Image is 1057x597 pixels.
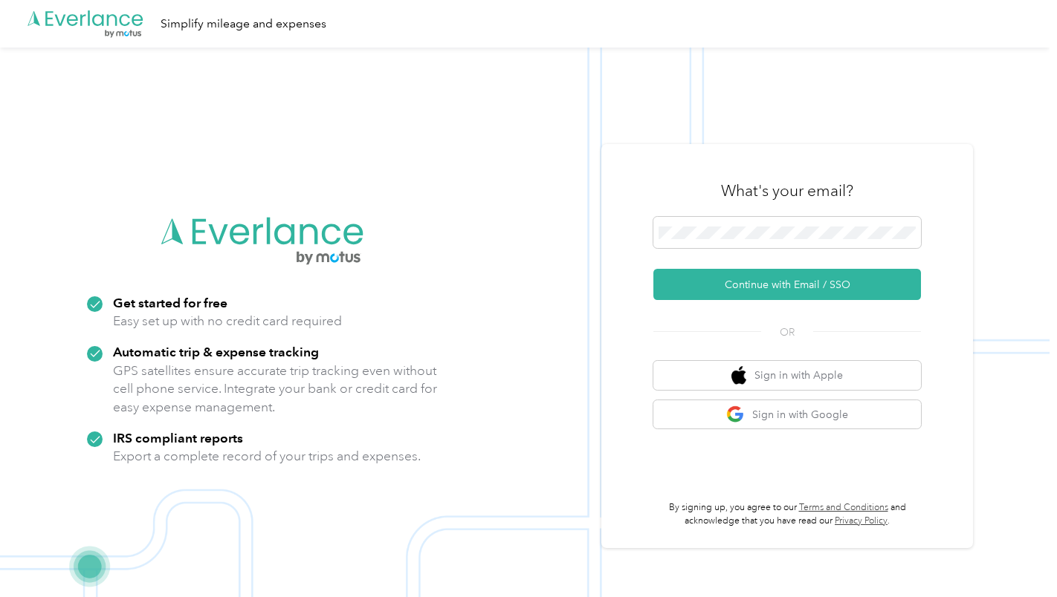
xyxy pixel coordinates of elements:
button: apple logoSign in with Apple [653,361,921,390]
strong: IRS compliant reports [113,430,243,446]
img: google logo [726,405,745,424]
p: GPS satellites ensure accurate trip tracking even without cell phone service. Integrate your bank... [113,362,438,417]
button: Continue with Email / SSO [653,269,921,300]
h3: What's your email? [721,180,853,201]
a: Terms and Conditions [799,502,888,513]
strong: Get started for free [113,295,227,310]
a: Privacy Policy [835,515,888,526]
span: OR [761,324,813,340]
strong: Automatic trip & expense tracking [113,344,319,359]
button: google logoSign in with Google [653,400,921,429]
img: apple logo [731,366,746,385]
p: Export a complete record of your trips and expenses. [113,447,421,466]
p: Easy set up with no credit card required [113,312,342,330]
p: By signing up, you agree to our and acknowledge that you have read our . [653,501,921,527]
div: Simplify mileage and expenses [161,15,326,33]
